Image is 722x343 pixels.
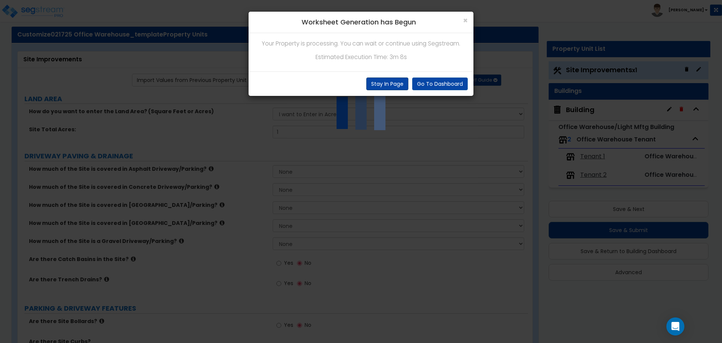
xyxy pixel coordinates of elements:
[254,52,468,62] p: Estimated Execution Time: 3m 8s
[412,77,468,90] button: Go To Dashboard
[254,17,468,27] h4: Worksheet Generation has Begun
[254,39,468,49] p: Your Property is processing. You can wait or continue using Segstream.
[666,317,684,335] div: Open Intercom Messenger
[463,17,468,24] button: Close
[463,15,468,26] span: ×
[366,77,408,90] button: Stay In Page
